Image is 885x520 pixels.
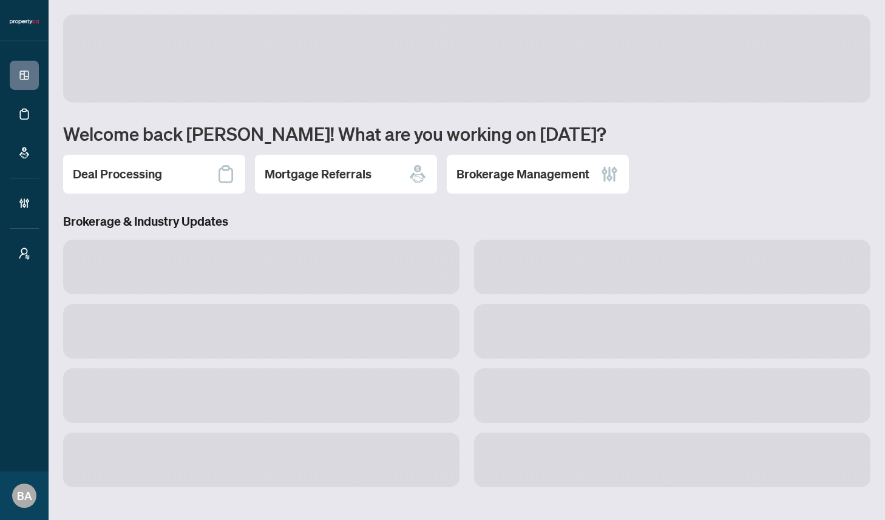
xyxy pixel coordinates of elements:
[73,166,162,183] h2: Deal Processing
[456,166,589,183] h2: Brokerage Management
[265,166,371,183] h2: Mortgage Referrals
[10,18,39,25] img: logo
[18,248,30,260] span: user-switch
[63,213,870,230] h3: Brokerage & Industry Updates
[63,122,870,145] h1: Welcome back [PERSON_NAME]! What are you working on [DATE]?
[17,487,32,504] span: BA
